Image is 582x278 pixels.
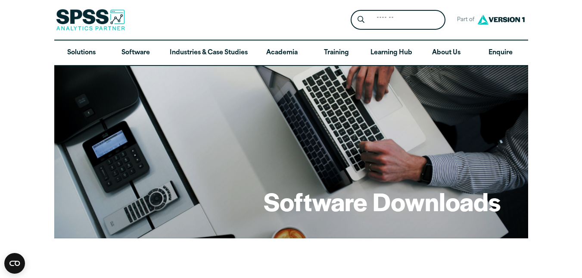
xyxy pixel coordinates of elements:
[56,9,125,31] img: SPSS Analytics Partner
[54,41,109,66] a: Solutions
[351,10,445,30] form: Site Header Search Form
[364,41,419,66] a: Learning Hub
[264,184,501,218] h1: Software Downloads
[109,41,163,66] a: Software
[54,41,528,66] nav: Desktop version of site main menu
[473,41,528,66] a: Enquire
[419,41,473,66] a: About Us
[475,12,527,28] img: Version1 Logo
[452,14,475,26] span: Part of
[4,253,25,274] button: Open CMP widget
[358,16,364,23] svg: Search magnifying glass icon
[353,12,369,28] button: Search magnifying glass icon
[255,41,309,66] a: Academia
[163,41,255,66] a: Industries & Case Studies
[309,41,363,66] a: Training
